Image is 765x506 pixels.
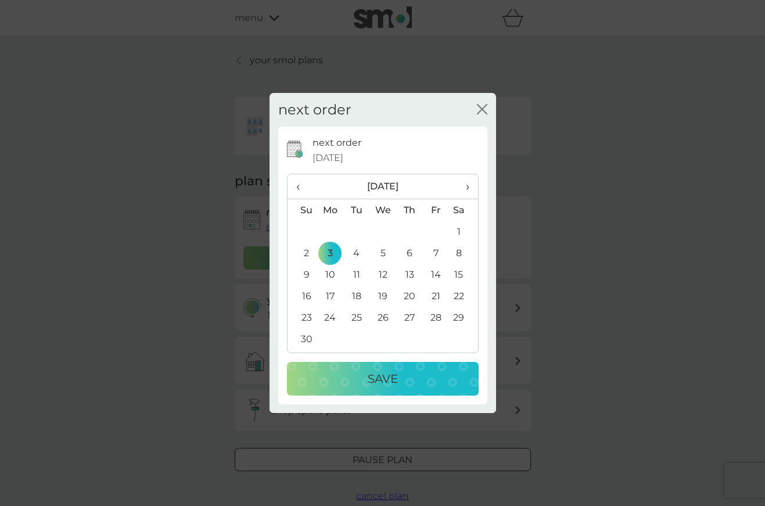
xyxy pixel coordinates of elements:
[423,285,449,307] td: 21
[369,285,396,307] td: 19
[396,285,422,307] td: 20
[423,264,449,285] td: 14
[288,328,317,350] td: 30
[448,199,477,221] th: Sa
[343,264,369,285] td: 11
[313,150,343,166] span: [DATE]
[369,264,396,285] td: 12
[278,102,351,119] h2: next order
[396,264,422,285] td: 13
[317,199,344,221] th: Mo
[448,285,477,307] td: 22
[368,369,398,388] p: Save
[317,307,344,328] td: 24
[396,242,422,264] td: 6
[288,285,317,307] td: 16
[396,199,422,221] th: Th
[457,174,469,199] span: ›
[343,285,369,307] td: 18
[288,242,317,264] td: 2
[288,264,317,285] td: 9
[343,242,369,264] td: 4
[288,199,317,221] th: Su
[423,242,449,264] td: 7
[343,199,369,221] th: Tu
[317,174,449,199] th: [DATE]
[296,174,308,199] span: ‹
[317,242,344,264] td: 3
[448,264,477,285] td: 15
[448,221,477,242] td: 1
[343,307,369,328] td: 25
[448,242,477,264] td: 8
[288,307,317,328] td: 23
[317,285,344,307] td: 17
[369,307,396,328] td: 26
[423,199,449,221] th: Fr
[313,135,361,150] p: next order
[396,307,422,328] td: 27
[317,264,344,285] td: 10
[287,362,479,396] button: Save
[477,104,487,116] button: close
[369,199,396,221] th: We
[369,242,396,264] td: 5
[448,307,477,328] td: 29
[423,307,449,328] td: 28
